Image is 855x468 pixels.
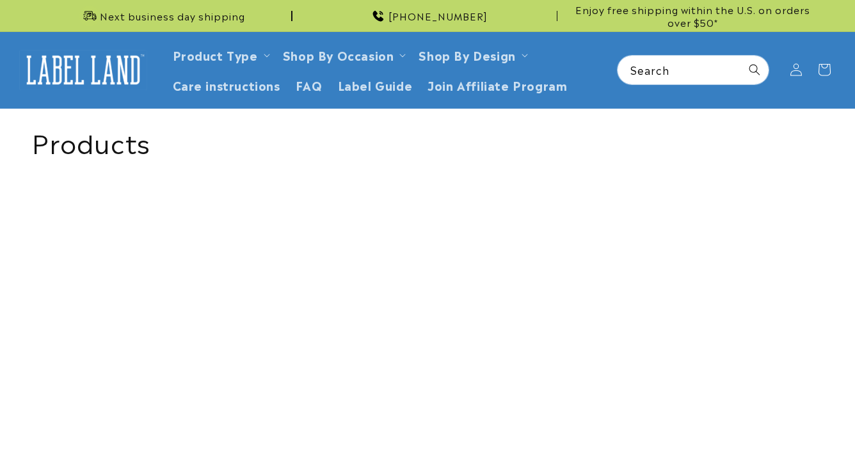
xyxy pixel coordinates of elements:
button: Search [740,56,769,84]
summary: Product Type [165,40,275,70]
span: [PHONE_NUMBER] [388,10,488,22]
summary: Shop By Occasion [275,40,412,70]
span: FAQ [296,77,323,92]
span: Label Guide [338,77,413,92]
a: Join Affiliate Program [420,70,575,100]
span: Enjoy free shipping within the U.S. on orders over $50* [563,3,823,28]
a: Care instructions [165,70,288,100]
a: Label Guide [330,70,420,100]
span: Next business day shipping [100,10,245,22]
a: Shop By Design [419,46,515,63]
a: FAQ [288,70,330,100]
a: Label Land [15,45,152,95]
h1: Products [32,125,823,158]
span: Join Affiliate Program [427,77,567,92]
a: Product Type [173,46,258,63]
img: Label Land [19,50,147,90]
span: Care instructions [173,77,280,92]
summary: Shop By Design [411,40,532,70]
span: Shop By Occasion [283,47,394,62]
